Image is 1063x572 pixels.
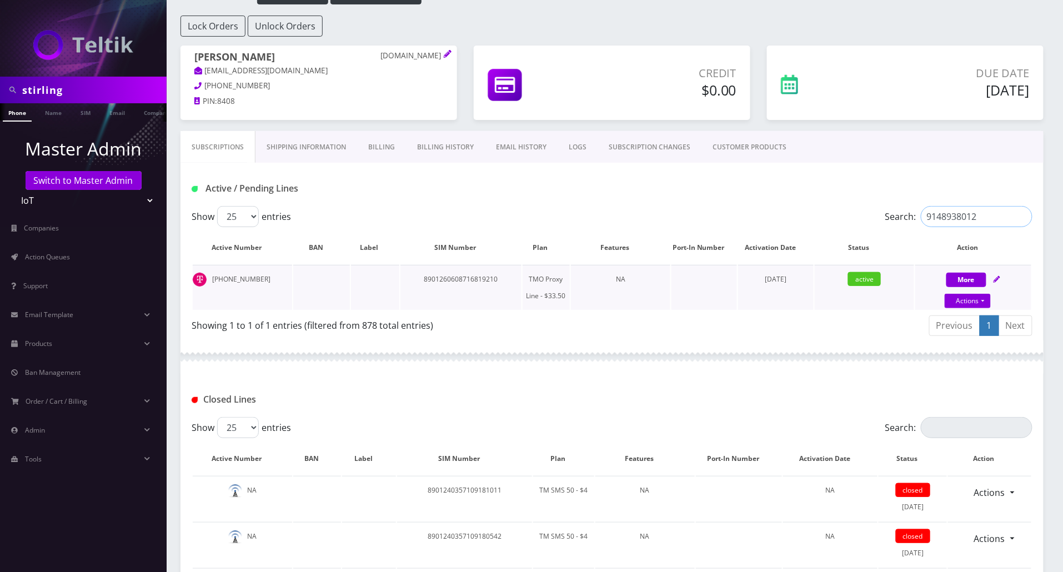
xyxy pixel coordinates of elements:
td: 8901240357109181011 [397,476,532,521]
a: Actions [967,528,1012,549]
th: Plan: activate to sort column ascending [533,443,594,475]
span: Support [23,281,48,290]
th: Label: activate to sort column ascending [342,443,396,475]
td: NA [193,522,292,567]
td: NA [193,476,292,521]
span: Ban Management [25,368,81,377]
th: BAN: activate to sort column ascending [293,443,341,475]
input: Search in Company [22,79,164,101]
span: active [848,272,881,286]
a: SUBSCRIPTION CHANGES [598,131,701,163]
h1: Closed Lines [192,394,461,405]
th: Active Number: activate to sort column descending [193,443,292,475]
a: Subscriptions [180,131,255,163]
span: [PHONE_NUMBER] [205,81,270,91]
a: CUSTOMER PRODUCTS [701,131,798,163]
button: More [946,273,986,287]
label: Search: [885,417,1032,438]
span: closed [896,529,930,543]
img: Closed Lines [192,397,198,403]
span: Tools [25,454,42,464]
th: Status: activate to sort column ascending [815,232,914,264]
th: Port-In Number: activate to sort column ascending [696,443,782,475]
td: [PHONE_NUMBER] [193,265,292,310]
span: NA [826,485,835,495]
th: Action : activate to sort column ascending [948,443,1031,475]
span: NA [826,531,835,541]
span: Companies [24,223,59,233]
span: Admin [25,425,45,435]
button: Lock Orders [180,16,245,37]
a: LOGS [558,131,598,163]
h1: Active / Pending Lines [192,183,461,194]
img: t_img.png [193,273,207,287]
span: Action Queues [25,252,70,262]
th: SIM Number: activate to sort column ascending [397,443,532,475]
th: Label: activate to sort column ascending [351,232,399,264]
div: Showing 1 to 1 of 1 entries (filtered from 878 total entries) [192,314,604,332]
span: [DATE] [765,274,787,284]
h1: [PERSON_NAME] [194,51,443,65]
a: SIM [75,103,96,121]
a: EMAIL HISTORY [485,131,558,163]
td: TM SMS 50 - $4 [533,476,594,521]
a: [EMAIL_ADDRESS][DOMAIN_NAME] [194,66,328,77]
span: 8408 [217,96,235,106]
a: Phone [3,103,32,122]
img: default.png [228,484,242,498]
a: Actions [945,294,991,308]
a: Name [39,103,67,121]
th: Active Number: activate to sort column ascending [193,232,292,264]
input: Search: [921,206,1032,227]
th: Features: activate to sort column ascending [595,443,695,475]
td: 8901260608716819210 [400,265,522,310]
p: Due Date [869,65,1030,82]
th: Plan: activate to sort column ascending [523,232,570,264]
img: Active / Pending Lines [192,186,198,192]
a: Company [138,103,176,121]
a: Switch to Master Admin [26,171,142,190]
a: Shipping Information [255,131,357,163]
a: Billing [357,131,406,163]
td: [DATE] [879,476,947,521]
td: NA [595,476,695,521]
span: Products [25,339,52,348]
label: Show entries [192,206,291,227]
select: Showentries [217,417,259,438]
td: NA [571,265,670,310]
a: Previous [929,315,980,336]
select: Showentries [217,206,259,227]
h5: [DATE] [869,82,1030,98]
p: Credit [598,65,736,82]
td: [DATE] [879,522,947,567]
th: Features: activate to sort column ascending [571,232,670,264]
input: Search: [921,417,1032,438]
label: Search: [885,206,1032,227]
td: NA [595,522,695,567]
th: Activation Date: activate to sort column ascending [783,443,878,475]
a: Billing History [406,131,485,163]
td: TM SMS 50 - $4 [533,522,594,567]
td: TMO Proxy Line - $33.50 [523,265,570,310]
p: [DOMAIN_NAME] [380,51,443,61]
th: BAN: activate to sort column ascending [293,232,350,264]
img: default.png [228,530,242,544]
span: closed [896,483,930,497]
span: Order / Cart / Billing [26,397,88,406]
a: 1 [980,315,999,336]
a: Actions [967,482,1012,503]
th: Status: activate to sort column ascending [879,443,947,475]
span: Email Template [25,310,73,319]
a: Email [104,103,131,121]
img: IoT [33,30,133,60]
th: SIM Number: activate to sort column ascending [400,232,522,264]
a: PIN: [194,96,217,107]
h5: $0.00 [598,82,736,98]
td: 8901240357109180542 [397,522,532,567]
th: Activation Date: activate to sort column ascending [738,232,814,264]
th: Port-In Number: activate to sort column ascending [671,232,737,264]
th: Action: activate to sort column ascending [915,232,1031,264]
button: Unlock Orders [248,16,323,37]
label: Show entries [192,417,291,438]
